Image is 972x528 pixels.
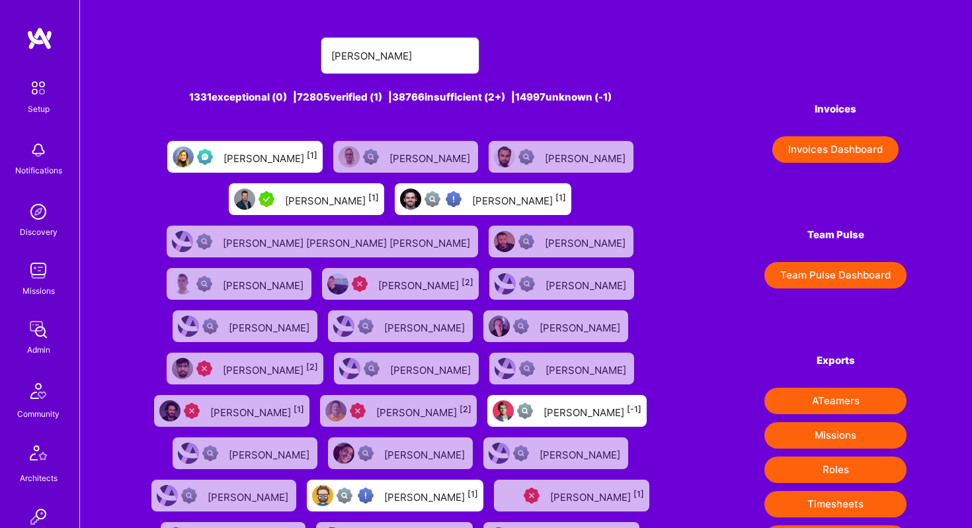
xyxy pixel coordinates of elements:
[425,191,440,207] img: Not fully vetted
[167,432,323,474] a: User AvatarNot Scrubbed[PERSON_NAME]
[229,445,312,462] div: [PERSON_NAME]
[358,488,374,504] img: High Potential User
[328,136,483,178] a: User AvatarNot Scrubbed[PERSON_NAME]
[157,485,178,506] img: User Avatar
[389,148,473,165] div: [PERSON_NAME]
[519,361,535,376] img: Not Scrubbed
[540,445,623,462] div: [PERSON_NAME]
[161,220,483,263] a: User AvatarNot Scrubbed[PERSON_NAME] [PERSON_NAME] [PERSON_NAME]
[352,276,368,292] img: Unqualified
[333,443,354,464] img: User Avatar
[513,445,529,461] img: Not Scrubbed
[172,273,193,294] img: User Avatar
[540,318,623,335] div: [PERSON_NAME]
[178,316,199,337] img: User Avatar
[384,318,467,335] div: [PERSON_NAME]
[162,136,328,178] a: User AvatarEvaluation Call Pending[PERSON_NAME][1]
[25,257,52,284] img: teamwork
[26,26,53,50] img: logo
[499,485,520,506] img: User Avatar
[317,263,484,305] a: User AvatarUnqualified[PERSON_NAME][2]
[518,234,534,249] img: Not Scrubbed
[764,422,907,449] button: Missions
[223,233,473,250] div: [PERSON_NAME] [PERSON_NAME] [PERSON_NAME]
[181,488,197,504] img: Not Scrubbed
[323,432,478,474] a: User AvatarNot Scrubbed[PERSON_NAME]
[178,443,199,464] img: User Avatar
[223,275,306,292] div: [PERSON_NAME]
[339,146,360,167] img: User Avatar
[483,220,639,263] a: User AvatarNot Scrubbed[PERSON_NAME]
[764,355,907,367] h4: Exports
[312,485,333,506] img: User Avatar
[524,488,540,504] img: Unqualified
[363,149,379,165] img: Not Scrubbed
[462,277,473,287] sup: [2]
[358,318,374,334] img: Not Scrubbed
[545,233,628,250] div: [PERSON_NAME]
[489,474,655,517] a: User AvatarUnqualified[PERSON_NAME][1]
[24,74,52,102] img: setup
[772,136,899,163] button: Invoices Dashboard
[494,231,515,252] img: User Avatar
[478,305,633,347] a: User AvatarNot Scrubbed[PERSON_NAME]
[493,400,514,421] img: User Avatar
[172,231,193,252] img: User Avatar
[223,148,317,165] div: [PERSON_NAME]
[764,262,907,288] button: Team Pulse Dashboard
[22,284,55,298] div: Missions
[196,276,212,292] img: Not Scrubbed
[337,488,352,504] img: Not fully vetted
[22,375,54,407] img: Community
[467,489,478,499] sup: [1]
[364,361,380,376] img: Not Scrubbed
[22,439,54,471] img: Architects
[460,404,471,414] sup: [2]
[482,390,652,432] a: User AvatarNot fully vetted[PERSON_NAME][-1]
[478,432,633,474] a: User AvatarNot Scrubbed[PERSON_NAME]
[764,136,907,163] a: Invoices Dashboard
[494,146,515,167] img: User Avatar
[28,102,50,116] div: Setup
[306,362,318,372] sup: [2]
[15,163,62,177] div: Notifications
[234,189,255,210] img: User Avatar
[546,275,629,292] div: [PERSON_NAME]
[202,318,218,334] img: Not Scrubbed
[484,263,639,305] a: User AvatarNot Scrubbed[PERSON_NAME]
[167,305,323,347] a: User AvatarNot Scrubbed[PERSON_NAME]
[20,225,58,239] div: Discovery
[446,191,462,207] img: High Potential User
[484,347,639,390] a: User AvatarNot Scrubbed[PERSON_NAME]
[184,403,200,419] img: Unqualified
[161,347,329,390] a: User AvatarUnqualified[PERSON_NAME][2]
[764,229,907,241] h4: Team Pulse
[390,360,473,377] div: [PERSON_NAME]
[495,358,516,379] img: User Avatar
[315,390,482,432] a: User AvatarUnqualified[PERSON_NAME][2]
[518,149,534,165] img: Not Scrubbed
[294,404,304,414] sup: [1]
[159,400,181,421] img: User Avatar
[358,445,374,461] img: Not Scrubbed
[25,198,52,225] img: discovery
[513,318,529,334] img: Not Scrubbed
[519,276,535,292] img: Not Scrubbed
[146,474,302,517] a: User AvatarNot Scrubbed[PERSON_NAME]
[329,347,484,390] a: User AvatarNot Scrubbed[PERSON_NAME]
[197,149,213,165] img: Evaluation Call Pending
[325,400,346,421] img: User Avatar
[350,403,366,419] img: Unqualified
[489,316,510,337] img: User Avatar
[223,178,389,220] a: User AvatarA.Teamer in Residence[PERSON_NAME][1]
[202,445,218,461] img: Not Scrubbed
[368,193,379,202] sup: [1]
[208,487,291,504] div: [PERSON_NAME]
[495,273,516,294] img: User Avatar
[339,358,360,379] img: User Avatar
[196,234,212,249] img: Not Scrubbed
[764,103,907,115] h4: Invoices
[555,193,566,202] sup: [1]
[483,136,639,178] a: User AvatarNot Scrubbed[PERSON_NAME]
